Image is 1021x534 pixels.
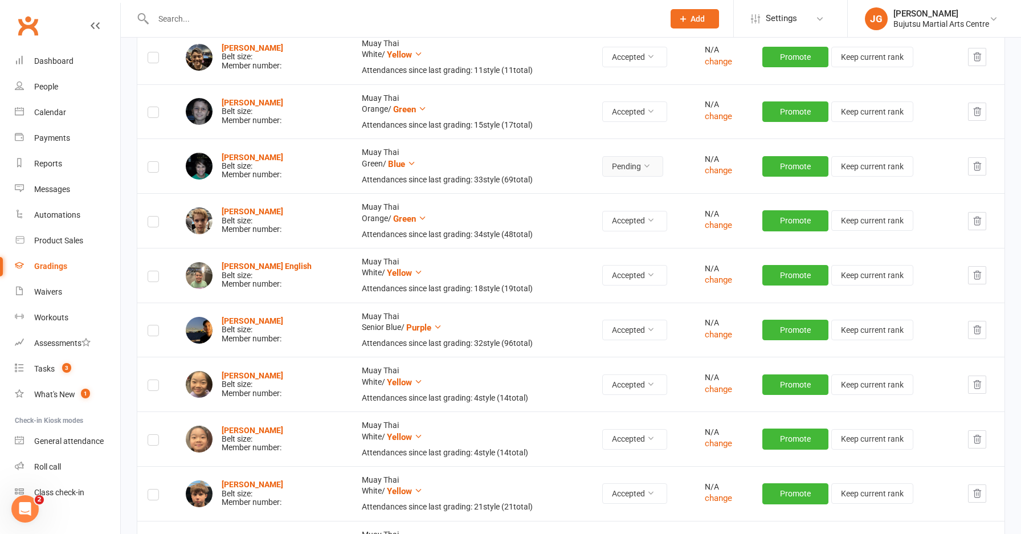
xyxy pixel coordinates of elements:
button: Promote [762,429,828,449]
button: change [705,109,732,123]
span: 3 [62,363,71,373]
div: Roll call [34,462,61,471]
button: Blue [388,157,416,171]
div: Tasks [34,364,55,373]
span: Yellow [387,50,412,60]
button: Keep current rank [831,429,913,450]
a: [PERSON_NAME] English [222,262,312,271]
img: Nathaniel Delicata [186,153,213,180]
td: Muay Thai Green / [352,138,593,193]
button: Keep current rank [831,47,913,67]
button: Yellow [387,266,423,280]
a: [PERSON_NAME] [222,153,283,162]
div: Messages [34,185,70,194]
div: N/A [705,428,742,437]
div: N/A [705,264,742,273]
span: Yellow [387,432,412,442]
td: Muay Thai White / [352,466,593,521]
a: Gradings [15,254,120,279]
div: JG [865,7,888,30]
div: N/A [705,46,742,54]
span: 2 [35,495,44,504]
div: Belt size: Member number: [222,44,283,70]
button: Green [393,103,427,116]
td: Muay Thai White / [352,357,593,411]
span: Green [393,104,416,115]
button: Accepted [602,320,667,340]
div: Belt size: Member number: [222,480,283,507]
img: Jaseer Gulzari [186,317,213,344]
div: [PERSON_NAME] [893,9,989,19]
div: Belt size: Member number: [222,372,283,398]
div: Calendar [34,108,66,117]
div: Workouts [34,313,68,322]
img: Jermiah Carle [186,44,213,71]
a: Assessments [15,331,120,356]
span: Add [691,14,705,23]
div: Class check-in [34,488,84,497]
img: Vincent Casni [186,98,213,125]
button: Promote [762,210,828,231]
td: Muay Thai White / [352,411,593,466]
span: Green [393,214,416,224]
strong: [PERSON_NAME] [222,426,283,435]
span: Yellow [387,268,412,278]
div: N/A [705,155,742,164]
strong: [PERSON_NAME] [222,371,283,380]
div: Dashboard [34,56,73,66]
td: Muay Thai Orange / [352,84,593,139]
button: Yellow [387,484,423,498]
div: Assessments [34,339,91,348]
button: Add [671,9,719,28]
a: Waivers [15,279,120,305]
td: Muay Thai Orange / [352,193,593,248]
button: change [705,491,732,505]
button: Accepted [602,265,667,286]
button: Yellow [387,430,423,444]
div: Waivers [34,287,62,296]
img: Danika Huynh [186,426,213,453]
div: Attendances since last grading: 11 style ( 11 total) [362,66,582,75]
div: General attendance [34,437,104,446]
img: Jackson Dunshea [186,207,213,234]
button: Accepted [602,101,667,122]
a: Calendar [15,100,120,125]
button: Promote [762,483,828,504]
a: Clubworx [14,11,42,40]
a: [PERSON_NAME] [222,316,283,325]
button: change [705,164,732,177]
div: N/A [705,100,742,109]
button: Pending [602,156,663,177]
td: Muay Thai White / [352,248,593,303]
button: Accepted [602,211,667,231]
button: Promote [762,101,828,122]
div: Reports [34,159,62,168]
div: Payments [34,133,70,142]
a: [PERSON_NAME] [222,480,283,489]
button: change [705,382,732,396]
span: Blue [388,159,405,169]
button: Keep current rank [831,210,913,231]
button: Accepted [602,483,667,504]
button: change [705,273,732,287]
a: General attendance kiosk mode [15,429,120,454]
button: Accepted [602,47,667,67]
div: Belt size: Member number: [222,262,312,288]
button: Purple [406,321,442,335]
div: What's New [34,390,75,399]
td: Muay Thai White / [352,30,593,84]
a: Reports [15,151,120,177]
button: Keep current rank [831,101,913,122]
div: People [34,82,58,91]
button: Accepted [602,429,667,450]
button: Yellow [387,376,423,389]
button: Keep current rank [831,374,913,395]
div: Belt size: Member number: [222,153,283,180]
button: change [705,328,732,341]
span: Yellow [387,377,412,388]
strong: [PERSON_NAME] [222,207,283,216]
div: N/A [705,319,742,327]
button: Promote [762,374,828,395]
